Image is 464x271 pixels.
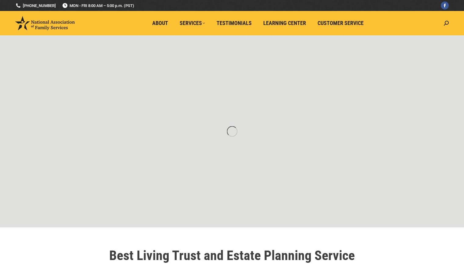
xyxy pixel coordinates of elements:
[180,20,205,27] span: Services
[263,20,306,27] span: Learning Center
[318,20,364,27] span: Customer Service
[15,3,56,9] a: [PHONE_NUMBER]
[15,16,75,30] img: National Association of Family Services
[148,17,172,29] a: About
[61,249,403,262] h1: Best Living Trust and Estate Planning Service
[441,2,449,9] a: Facebook page opens in new window
[212,17,256,29] a: Testimonials
[62,3,134,9] span: MON - FRI 8:00 AM – 5:00 p.m. (PST)
[152,20,168,27] span: About
[217,20,252,27] span: Testimonials
[259,17,310,29] a: Learning Center
[313,17,368,29] a: Customer Service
